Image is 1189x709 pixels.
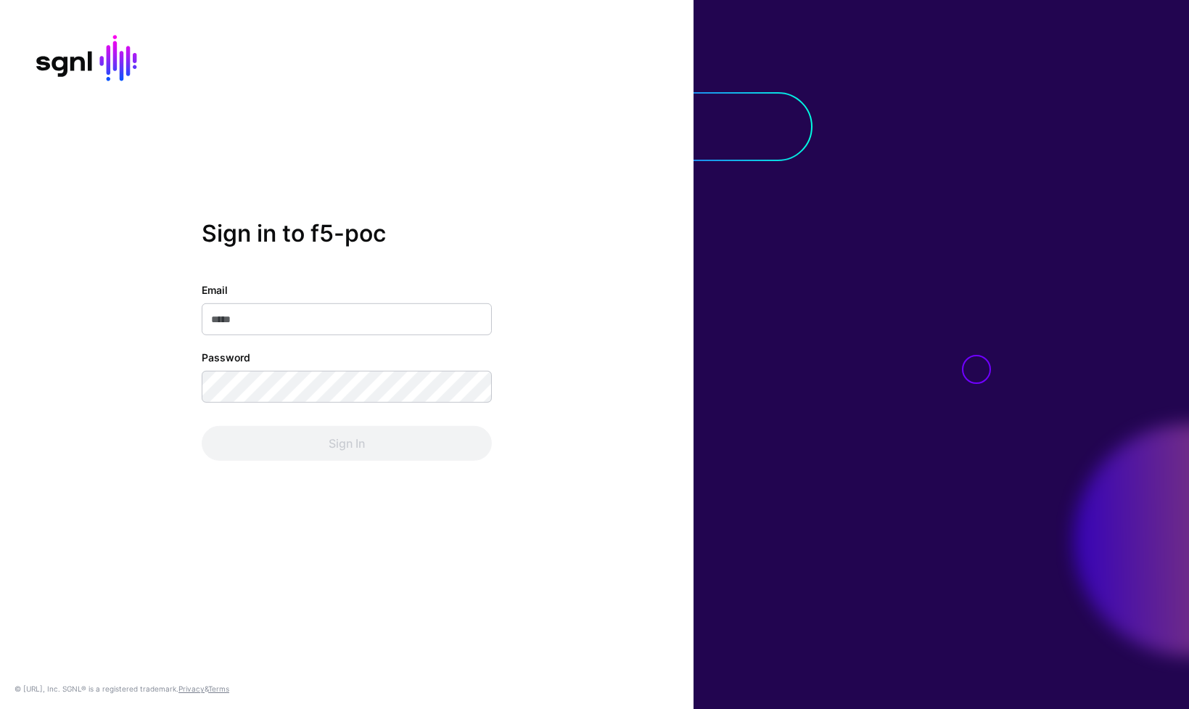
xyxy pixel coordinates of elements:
a: Terms [208,684,229,693]
h2: Sign in to f5-poc [202,219,492,247]
label: Password [202,350,250,365]
div: © [URL], Inc. SGNL® is a registered trademark. & [15,683,229,694]
label: Email [202,282,228,298]
a: Privacy [178,684,205,693]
